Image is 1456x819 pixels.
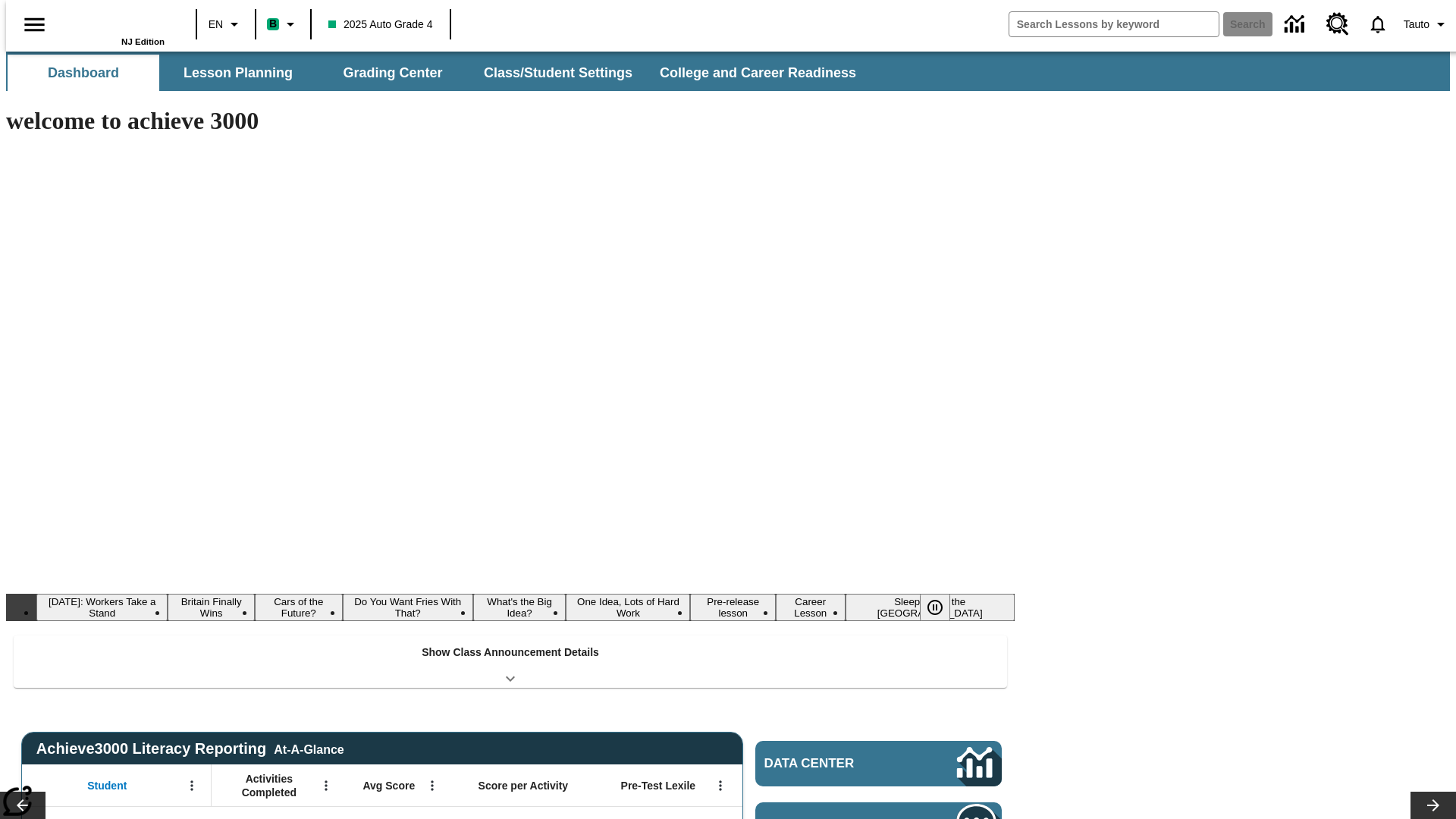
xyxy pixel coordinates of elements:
p: Show Class Announcement Details [422,645,599,661]
span: Tauto [1404,17,1429,33]
button: Lesson Planning [162,55,314,91]
button: Dashboard [8,55,159,91]
a: Data Center [755,741,1002,786]
button: Slide 7 Pre-release lesson [690,594,776,621]
a: Resource Center, Will open in new tab [1317,4,1358,45]
button: Slide 8 Career Lesson [776,594,846,621]
input: search field [1009,12,1219,36]
button: College and Career Readiness [648,55,868,91]
a: Data Center [1276,4,1317,45]
a: Home [66,7,165,37]
button: Pause [920,594,950,621]
button: Open side menu [12,2,57,47]
button: Open Menu [421,774,444,797]
button: Slide 6 One Idea, Lots of Hard Work [566,594,690,621]
button: Class/Student Settings [472,55,645,91]
h1: welcome to achieve 3000 [6,107,1015,135]
span: Avg Score [362,779,415,792]
div: Pause [920,594,965,621]
span: Achieve3000 Literacy Reporting [36,740,344,758]
span: Pre-Test Lexile [621,779,696,792]
button: Open Menu [180,774,203,797]
button: Slide 5 What's the Big Idea? [473,594,566,621]
span: Activities Completed [219,772,319,799]
div: SubNavbar [6,55,870,91]
span: 2025 Auto Grade 4 [328,17,433,33]
button: Boost Class color is mint green. Change class color [261,11,306,38]
button: Slide 4 Do You Want Fries With That? [343,594,473,621]
span: EN [209,17,223,33]
span: NJ Edition [121,37,165,46]
span: Student [87,779,127,792]
button: Slide 1 Labor Day: Workers Take a Stand [36,594,168,621]
div: Home [66,5,165,46]
button: Language: EN, Select a language [202,11,250,38]
button: Open Menu [315,774,337,797]
button: Slide 3 Cars of the Future? [255,594,343,621]
div: Show Class Announcement Details [14,635,1007,688]
span: B [269,14,277,33]
button: Profile/Settings [1398,11,1456,38]
span: Data Center [764,756,906,771]
button: Lesson carousel, Next [1410,792,1456,819]
a: Notifications [1358,5,1398,44]
div: At-A-Glance [274,740,344,757]
button: Slide 9 Sleepless in the Animal Kingdom [846,594,1015,621]
span: Score per Activity [479,779,569,792]
button: Slide 2 Britain Finally Wins [168,594,254,621]
div: SubNavbar [6,52,1450,91]
button: Grading Center [317,55,469,91]
button: Open Menu [709,774,732,797]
